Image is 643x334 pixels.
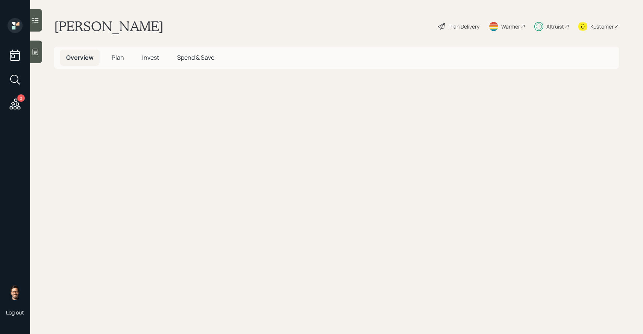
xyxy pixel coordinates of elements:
[142,53,159,62] span: Invest
[8,285,23,300] img: sami-boghos-headshot.png
[449,23,479,30] div: Plan Delivery
[54,18,164,35] h1: [PERSON_NAME]
[112,53,124,62] span: Plan
[17,94,25,102] div: 2
[177,53,214,62] span: Spend & Save
[66,53,94,62] span: Overview
[546,23,564,30] div: Altruist
[6,309,24,316] div: Log out
[501,23,520,30] div: Warmer
[590,23,614,30] div: Kustomer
